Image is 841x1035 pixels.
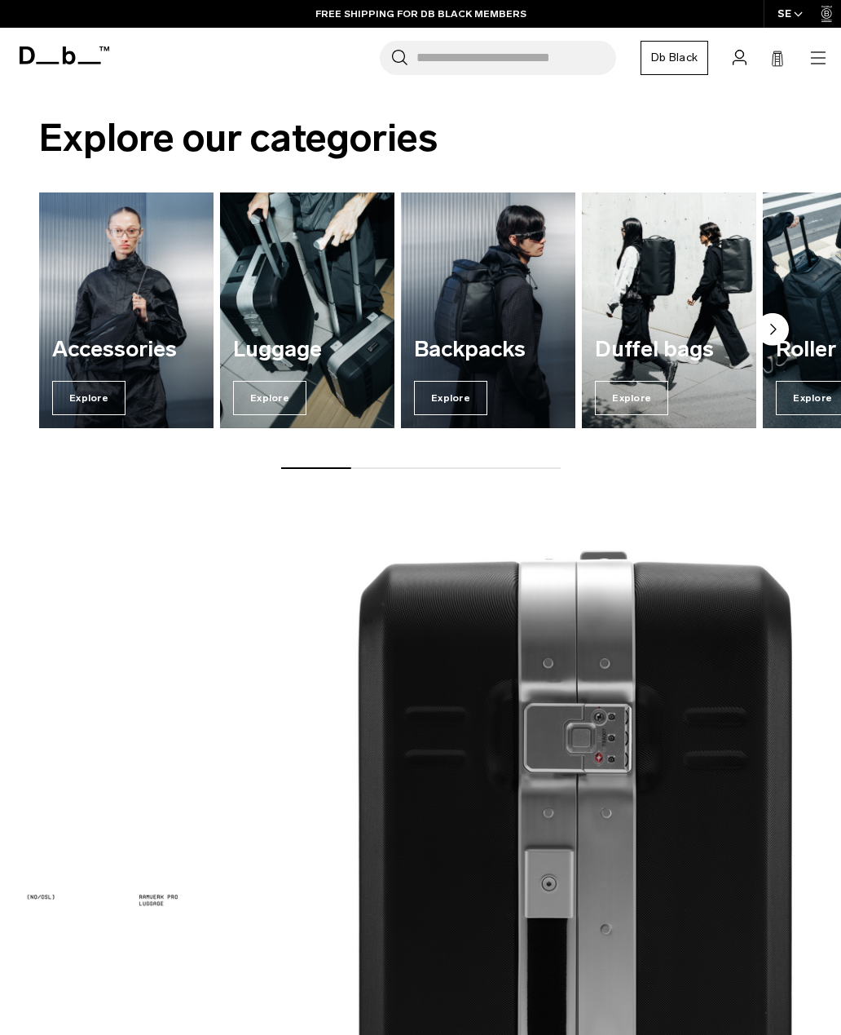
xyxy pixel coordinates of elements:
h3: Backpacks [414,338,562,362]
h2: Explore our categories [39,109,802,167]
a: Luggage Explore [220,192,394,428]
h3: Duffel bags [595,338,743,362]
button: Next slide [756,313,789,349]
h3: Luggage [233,338,381,362]
a: Db Black [641,41,708,75]
div: 1 / 7 [39,192,214,428]
a: Backpacks Explore [401,192,575,428]
span: Explore [595,381,668,415]
a: FREE SHIPPING FOR DB BLACK MEMBERS [315,7,526,21]
div: 4 / 7 [582,192,756,428]
span: Explore [52,381,125,415]
span: Explore [233,381,306,415]
span: Explore [414,381,487,415]
a: Accessories Explore [39,192,214,428]
div: 2 / 7 [220,192,394,428]
h3: Accessories [52,338,200,362]
div: 3 / 7 [401,192,575,428]
a: Duffel bags Explore [582,192,756,428]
